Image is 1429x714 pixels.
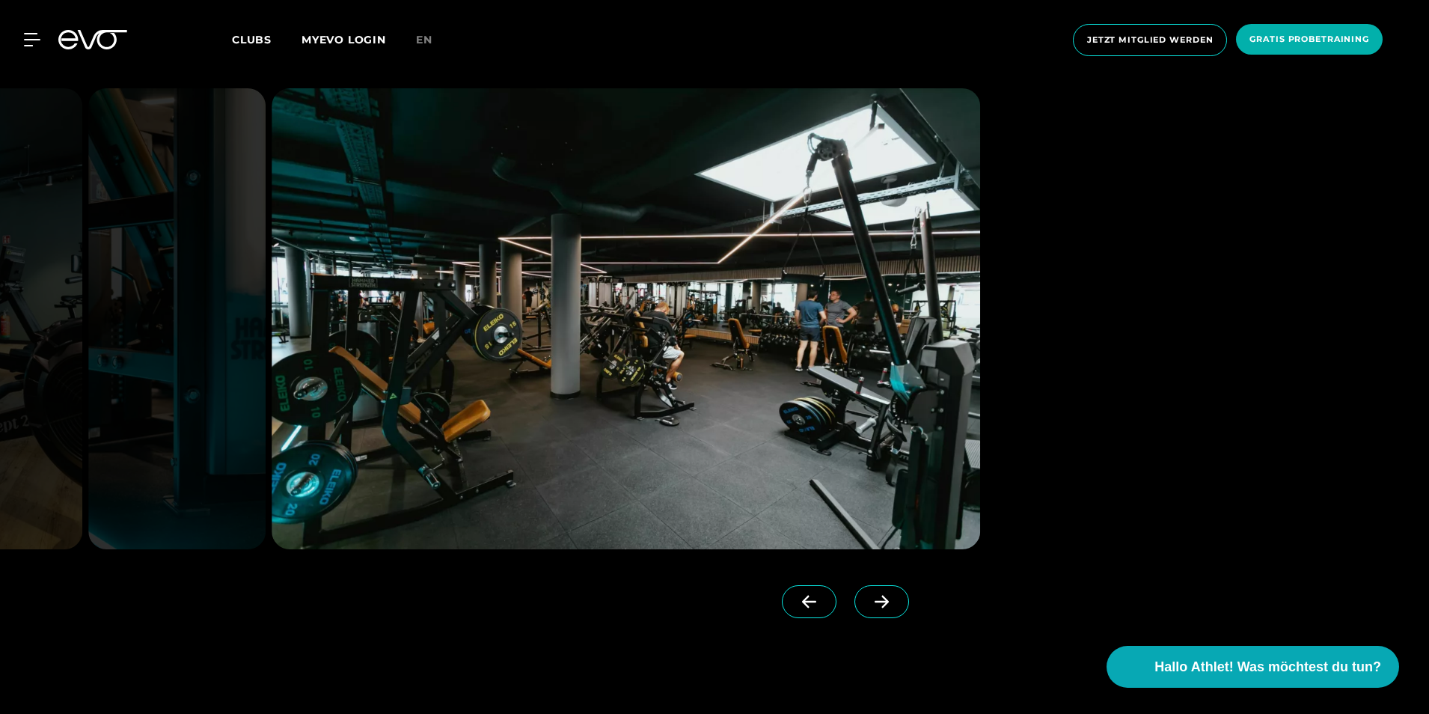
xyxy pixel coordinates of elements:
[1107,646,1399,688] button: Hallo Athlet! Was möchtest du tun?
[1087,34,1213,46] span: Jetzt Mitglied werden
[302,33,386,46] a: MYEVO LOGIN
[1068,24,1231,56] a: Jetzt Mitglied werden
[1249,33,1369,46] span: Gratis Probetraining
[1154,657,1381,677] span: Hallo Athlet! Was möchtest du tun?
[232,33,272,46] span: Clubs
[416,31,450,49] a: en
[1231,24,1387,56] a: Gratis Probetraining
[272,88,980,549] img: evofitness
[88,88,266,549] img: evofitness
[416,33,432,46] span: en
[232,32,302,46] a: Clubs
